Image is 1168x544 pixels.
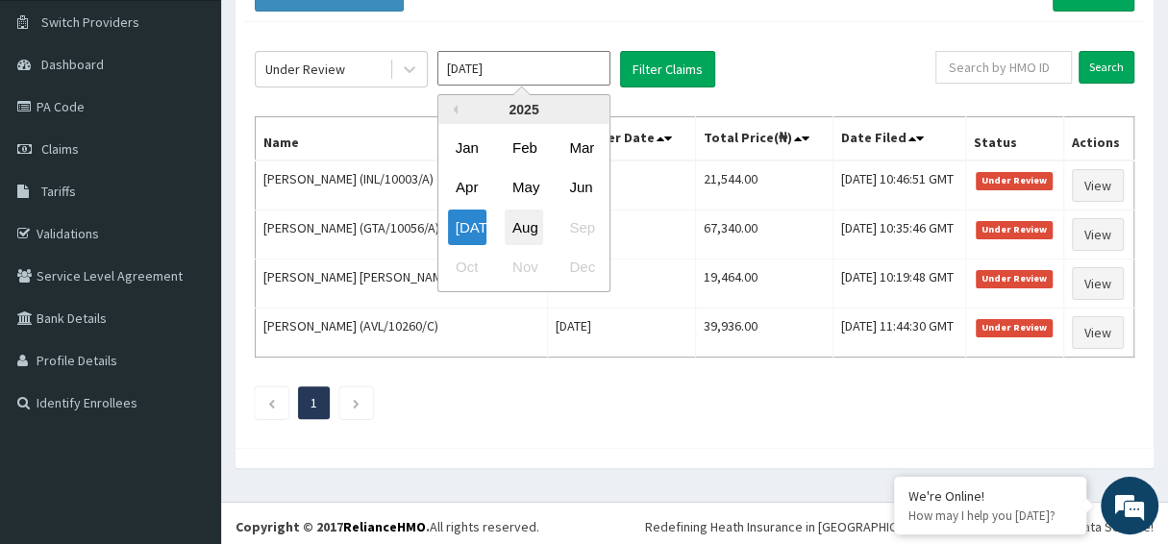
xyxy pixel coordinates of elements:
[833,260,966,309] td: [DATE] 10:19:48 GMT
[833,210,966,260] td: [DATE] 10:35:46 GMT
[976,319,1054,336] span: Under Review
[36,96,78,144] img: d_794563401_company_1708531726252_794563401
[1072,267,1124,300] a: View
[256,161,548,210] td: [PERSON_NAME] (INL/10003/A)
[548,309,696,358] td: [DATE]
[437,51,610,86] input: Select Month and Year
[696,210,833,260] td: 67,340.00
[696,117,833,161] th: Total Price(₦)
[10,350,366,417] textarea: Type your message and hit 'Enter'
[100,108,323,133] div: Chat with us now
[1079,51,1134,84] input: Search
[620,51,715,87] button: Filter Claims
[343,518,426,535] a: RelianceHMO
[833,161,966,210] td: [DATE] 10:46:51 GMT
[41,183,76,200] span: Tariffs
[696,161,833,210] td: 21,544.00
[438,128,609,287] div: month 2025-07
[315,10,361,56] div: Minimize live chat window
[41,140,79,158] span: Claims
[41,13,139,31] span: Switch Providers
[256,210,548,260] td: [PERSON_NAME] (GTA/10056/A)
[265,60,345,79] div: Under Review
[833,309,966,358] td: [DATE] 11:44:30 GMT
[41,56,104,73] span: Dashboard
[267,394,276,411] a: Previous page
[908,487,1072,505] div: We're Online!
[448,105,458,114] button: Previous Year
[908,507,1072,524] p: How may I help you today?
[935,51,1072,84] input: Search by HMO ID
[1064,117,1134,161] th: Actions
[505,170,543,206] div: Choose May 2025
[256,117,548,161] th: Name
[696,260,833,309] td: 19,464.00
[965,117,1063,161] th: Status
[976,172,1054,189] span: Under Review
[561,170,600,206] div: Choose June 2025
[976,270,1054,287] span: Under Review
[311,394,317,411] a: Page 1 is your current page
[696,309,833,358] td: 39,936.00
[505,130,543,165] div: Choose February 2025
[256,260,548,309] td: [PERSON_NAME] [PERSON_NAME] (RRI/10099/A)
[236,518,430,535] strong: Copyright © 2017 .
[256,309,548,358] td: [PERSON_NAME] (AVL/10260/C)
[976,221,1054,238] span: Under Review
[833,117,966,161] th: Date Filed
[438,95,609,124] div: 2025
[112,155,265,349] span: We're online!
[505,210,543,245] div: Choose August 2025
[448,170,486,206] div: Choose April 2025
[1072,316,1124,349] a: View
[1072,218,1124,251] a: View
[1072,169,1124,202] a: View
[448,210,486,245] div: Choose July 2025
[561,130,600,165] div: Choose March 2025
[448,130,486,165] div: Choose January 2025
[352,394,360,411] a: Next page
[645,517,1154,536] div: Redefining Heath Insurance in [GEOGRAPHIC_DATA] using Telemedicine and Data Science!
